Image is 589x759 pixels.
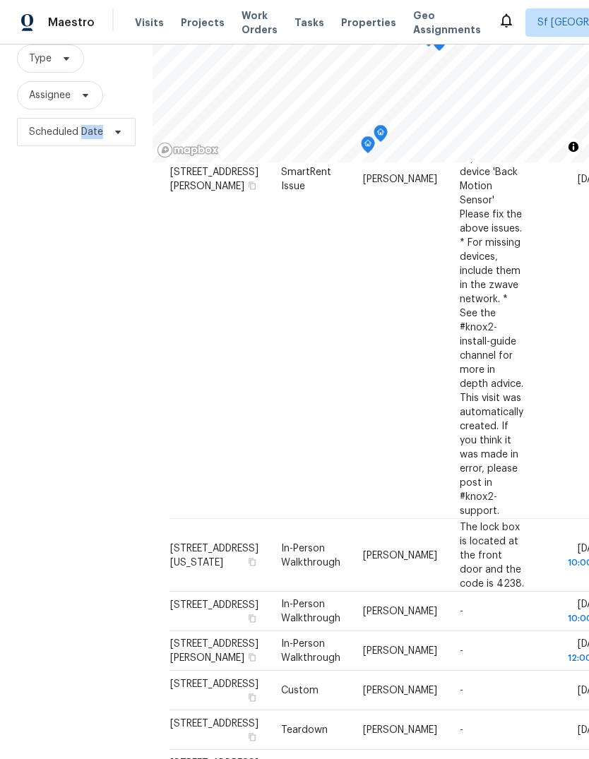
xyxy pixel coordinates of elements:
[246,651,258,664] button: Copy Address
[281,686,319,695] span: Custom
[361,136,375,158] div: Map marker
[460,686,463,695] span: -
[281,725,328,735] span: Teardown
[29,88,71,102] span: Assignee
[363,725,437,735] span: [PERSON_NAME]
[170,719,258,729] span: [STREET_ADDRESS]
[170,543,258,567] span: [STREET_ADDRESS][US_STATE]
[170,639,258,663] span: [STREET_ADDRESS][PERSON_NAME]
[157,142,219,158] a: Mapbox homepage
[413,8,481,37] span: Geo Assignments
[363,606,437,616] span: [PERSON_NAME]
[363,686,437,695] span: [PERSON_NAME]
[363,550,437,560] span: [PERSON_NAME]
[281,543,340,567] span: In-Person Walkthrough
[246,179,258,191] button: Copy Address
[460,725,463,735] span: -
[460,646,463,656] span: -
[294,18,324,28] span: Tasks
[246,731,258,743] button: Copy Address
[29,52,52,66] span: Type
[246,612,258,625] button: Copy Address
[565,138,582,155] button: Toggle attribution
[281,167,331,191] span: SmartRent Issue
[246,691,258,704] button: Copy Address
[281,599,340,623] span: In-Person Walkthrough
[181,16,225,30] span: Projects
[363,174,437,184] span: [PERSON_NAME]
[460,606,463,616] span: -
[48,16,95,30] span: Maestro
[374,125,388,147] div: Map marker
[242,8,278,37] span: Work Orders
[170,167,258,191] span: [STREET_ADDRESS][PERSON_NAME]
[135,16,164,30] span: Visits
[569,139,578,155] span: Toggle attribution
[363,646,437,656] span: [PERSON_NAME]
[460,522,524,588] span: The lock box is located at the front door and the code is 4238.
[246,555,258,568] button: Copy Address
[170,679,258,689] span: [STREET_ADDRESS]
[281,639,340,663] span: In-Person Walkthrough
[170,600,258,610] span: [STREET_ADDRESS]
[341,16,396,30] span: Properties
[29,125,103,139] span: Scheduled Date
